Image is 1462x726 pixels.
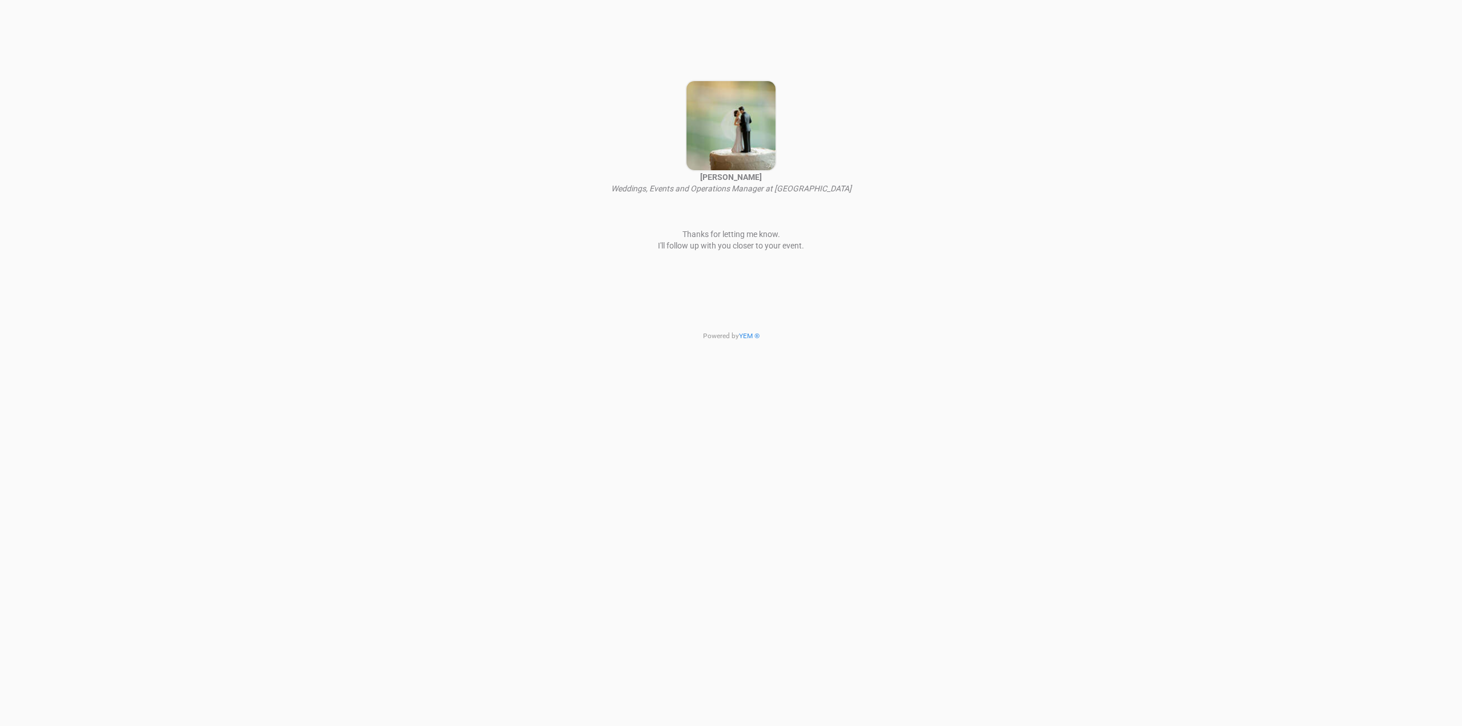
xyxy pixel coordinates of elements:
[588,228,874,251] p: Thanks for letting me know. I'll follow up with you closer to your event.
[685,80,777,171] img: open-uri20221221-4-1o6imfp
[611,184,852,193] i: Weddings, Events and Operations Manager at [GEOGRAPHIC_DATA]
[739,332,760,340] a: YEM ®
[588,331,874,341] p: Powered by
[700,173,762,182] strong: [PERSON_NAME]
